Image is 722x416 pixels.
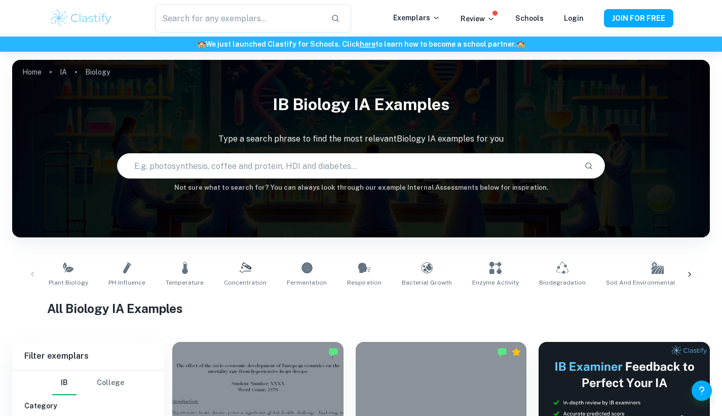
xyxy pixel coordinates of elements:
[166,278,204,287] span: Temperature
[12,342,164,370] h6: Filter exemplars
[402,278,452,287] span: Bacterial Growth
[60,65,67,79] a: IA
[515,14,544,22] a: Schools
[12,183,710,193] h6: Not sure what to search for? You can always look through our example Internal Assessments below f...
[22,65,42,79] a: Home
[472,278,519,287] span: Enzyme Activity
[347,278,382,287] span: Respiration
[287,278,327,287] span: Fermentation
[49,8,113,28] img: Clastify logo
[604,9,673,27] button: JOIN FOR FREE
[47,299,675,318] h1: All Biology IA Examples
[328,347,338,357] img: Marked
[511,347,521,357] div: Premium
[52,371,124,395] div: Filter type choice
[224,278,267,287] span: Concentration
[97,371,124,395] button: College
[539,278,586,287] span: Biodegradation
[155,4,322,32] input: Search for any exemplars...
[85,66,110,78] p: Biology
[197,40,206,48] span: 🏫
[49,278,88,287] span: Plant Biology
[580,157,597,175] button: Search
[118,152,577,180] input: E.g. photosynthesis, coffee and protein, HDI and diabetes...
[461,13,495,24] p: Review
[24,400,152,411] h6: Category
[606,278,709,287] span: Soil and Environmental Conditions
[516,40,525,48] span: 🏫
[12,133,710,145] p: Type a search phrase to find the most relevant Biology IA examples for you
[52,371,77,395] button: IB
[360,40,375,48] a: here
[497,347,507,357] img: Marked
[692,380,712,401] button: Help and Feedback
[393,12,440,23] p: Exemplars
[108,278,145,287] span: pH Influence
[2,39,720,50] h6: We just launched Clastify for Schools. Click to learn how to become a school partner.
[12,88,710,121] h1: IB Biology IA examples
[564,14,584,22] a: Login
